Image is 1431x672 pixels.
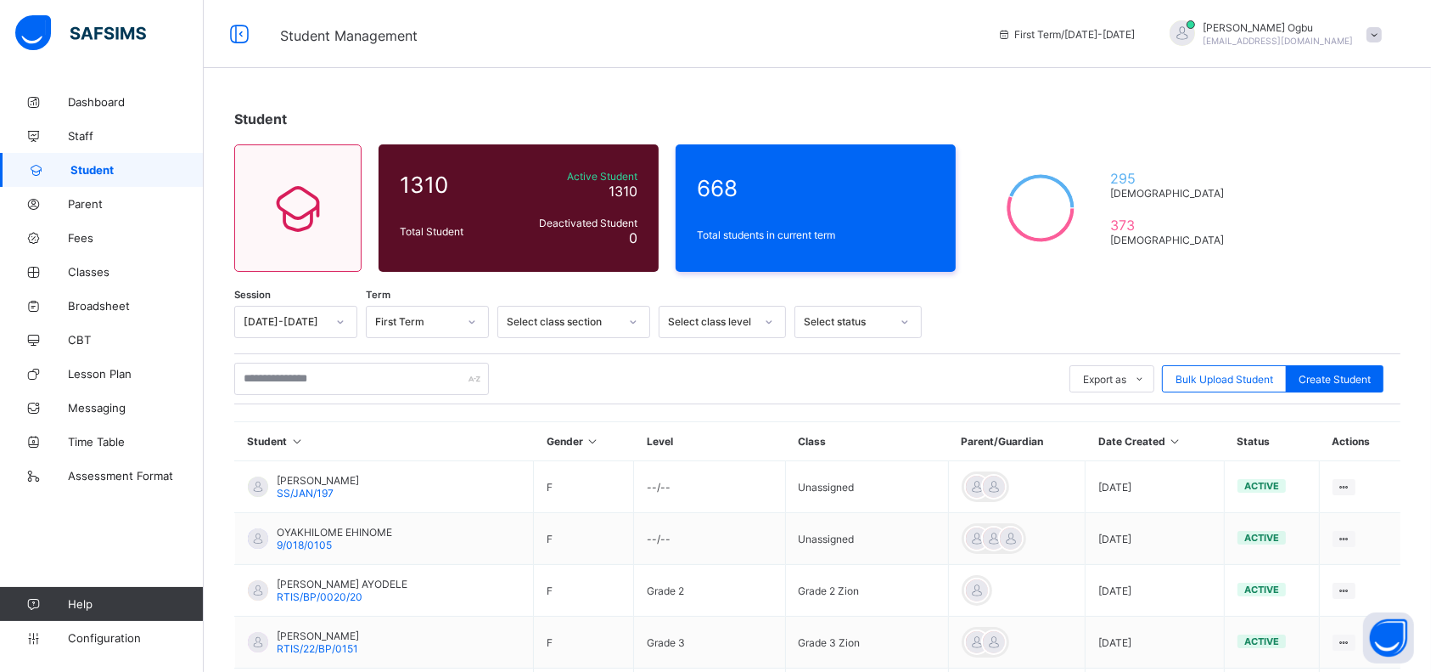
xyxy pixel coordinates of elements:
[997,28,1136,41] span: session/term information
[68,597,203,611] span: Help
[234,110,287,127] span: Student
[634,513,785,565] td: --/--
[668,316,755,329] div: Select class level
[70,163,204,177] span: Student
[280,27,418,44] span: Student Management
[290,435,305,448] i: Sort in Ascending Order
[68,231,204,245] span: Fees
[68,333,204,347] span: CBT
[68,197,204,211] span: Parent
[235,422,534,461] th: Student
[507,316,619,329] div: Select class section
[277,526,392,539] span: OYAKHILOME EHINOME
[277,642,358,655] span: RTIS/22/BP/0151
[396,221,513,242] div: Total Student
[15,15,146,51] img: safsims
[1204,36,1354,46] span: [EMAIL_ADDRESS][DOMAIN_NAME]
[1086,617,1225,669] td: [DATE]
[1110,170,1232,187] span: 295
[1176,373,1273,386] span: Bulk Upload Student
[1086,565,1225,617] td: [DATE]
[785,461,948,513] td: Unassigned
[634,617,785,669] td: Grade 3
[244,316,326,329] div: [DATE]-[DATE]
[534,565,634,617] td: F
[234,289,271,301] span: Session
[1168,435,1182,448] i: Sort in Ascending Order
[534,513,634,565] td: F
[1086,422,1225,461] th: Date Created
[609,183,637,200] span: 1310
[634,422,785,461] th: Level
[1110,187,1232,200] span: [DEMOGRAPHIC_DATA]
[68,401,204,415] span: Messaging
[634,461,785,513] td: --/--
[277,487,334,500] span: SS/JAN/197
[400,172,508,198] span: 1310
[1244,584,1279,596] span: active
[277,630,359,642] span: [PERSON_NAME]
[68,129,204,143] span: Staff
[634,565,785,617] td: Grade 2
[68,469,204,483] span: Assessment Format
[68,631,203,645] span: Configuration
[1244,635,1279,647] span: active
[68,435,204,449] span: Time Table
[785,422,948,461] th: Class
[68,299,204,313] span: Broadsheet
[1244,532,1279,544] span: active
[534,461,634,513] td: F
[1153,20,1390,48] div: AnnOgbu
[629,229,637,246] span: 0
[366,289,390,301] span: Term
[1225,422,1320,461] th: Status
[785,617,948,669] td: Grade 3 Zion
[697,175,934,201] span: 668
[68,95,204,109] span: Dashboard
[1363,613,1414,664] button: Open asap
[1244,480,1279,492] span: active
[1204,21,1354,34] span: [PERSON_NAME] Ogbu
[375,316,457,329] div: First Term
[1083,373,1126,386] span: Export as
[68,367,204,381] span: Lesson Plan
[1299,373,1371,386] span: Create Student
[1086,461,1225,513] td: [DATE]
[277,474,359,487] span: [PERSON_NAME]
[804,316,890,329] div: Select status
[785,513,948,565] td: Unassigned
[586,435,600,448] i: Sort in Ascending Order
[1320,422,1400,461] th: Actions
[517,170,637,183] span: Active Student
[517,217,637,229] span: Deactivated Student
[948,422,1086,461] th: Parent/Guardian
[277,590,362,603] span: RTIS/BP/0020/20
[68,265,204,279] span: Classes
[697,229,934,241] span: Total students in current term
[277,539,332,551] span: 9/018/0105
[1110,234,1232,246] span: [DEMOGRAPHIC_DATA]
[1086,513,1225,565] td: [DATE]
[534,422,634,461] th: Gender
[785,565,948,617] td: Grade 2 Zion
[277,578,407,590] span: [PERSON_NAME] AYODELE
[1110,217,1232,234] span: 373
[534,617,634,669] td: F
